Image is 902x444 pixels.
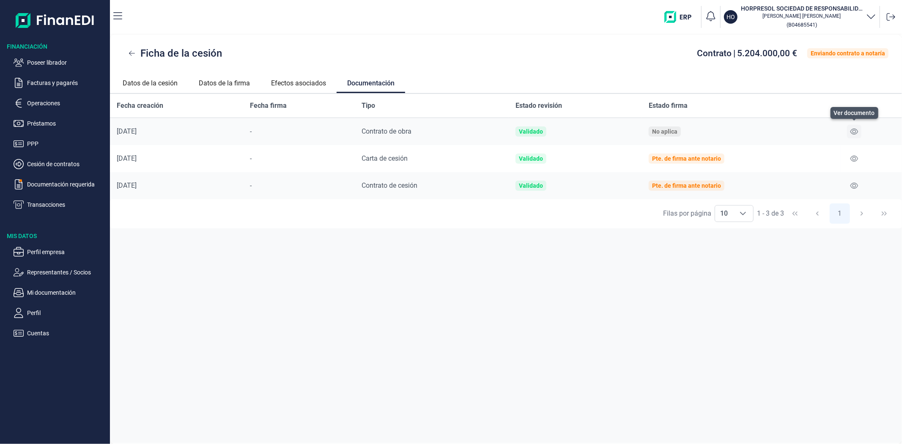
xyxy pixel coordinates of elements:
div: Filas por página [663,208,711,219]
button: Page 1 [830,203,850,224]
span: Tipo [362,101,375,111]
span: Carta de cesión [362,154,408,162]
p: Operaciones [27,98,107,108]
button: Perfil [14,308,107,318]
span: Estado firma [649,101,688,111]
a: Documentación [337,72,405,92]
div: Validado [519,182,543,189]
div: | [697,49,797,58]
span: Fecha creación [117,101,163,111]
small: Copiar cif [787,22,817,28]
p: Cuentas [27,328,107,338]
button: Transacciones [14,200,107,210]
div: Pte. de firma ante notario [652,182,721,189]
p: Perfil [27,308,107,318]
span: Contrato de obra [362,127,411,135]
button: First Page [785,203,805,224]
button: Mi documentación [14,288,107,298]
div: - [250,127,348,136]
p: Préstamos [27,118,107,129]
a: Efectos asociados [260,72,337,92]
span: 1 - 3 de 3 [757,210,784,217]
button: Facturas y pagarés [14,78,107,88]
p: Facturas y pagarés [27,78,107,88]
span: Fecha firma [250,101,287,111]
h3: HORPRESOL SOCIEDAD DE RESPONSABILIDAD LIMITADA [741,4,863,13]
button: Perfil empresa [14,247,107,257]
p: Perfil empresa [27,247,107,257]
div: Choose [733,206,753,222]
button: Last Page [874,203,894,224]
button: Cesión de contratos [14,159,107,169]
div: [DATE] [117,181,236,190]
span: 10 [715,206,733,222]
span: Estado revisión [515,101,562,111]
button: Documentación requerida [14,179,107,189]
span: Ficha de la cesión [140,46,222,61]
button: Operaciones [14,98,107,108]
p: PPP [27,139,107,149]
div: Validado [519,128,543,135]
div: Enviando contrato a notaría [811,50,885,57]
span: Contrato [697,48,732,58]
div: No aplica [652,128,677,135]
p: HO [727,13,735,21]
button: Préstamos [14,118,107,129]
p: Representantes / Socios [27,267,107,277]
span: Contrato de cesión [362,181,417,189]
div: - [250,181,348,190]
p: Mi documentación [27,288,107,298]
button: PPP [14,139,107,149]
span: 5.204.000,00 € [737,48,797,58]
div: [DATE] [117,154,236,163]
p: Poseer librador [27,58,107,68]
div: Pte. de firma ante notario [652,155,721,162]
a: Datos de la cesión [112,72,188,92]
img: erp [664,11,698,23]
a: Datos de la firma [188,72,260,92]
p: Transacciones [27,200,107,210]
button: Representantes / Socios [14,267,107,277]
p: Cesión de contratos [27,159,107,169]
button: Next Page [852,203,872,224]
button: HOHORPRESOL SOCIEDAD DE RESPONSABILIDAD LIMITADA[PERSON_NAME] [PERSON_NAME](B04685541) [724,4,876,30]
p: [PERSON_NAME] [PERSON_NAME] [741,13,863,19]
button: Poseer librador [14,58,107,68]
button: Previous Page [807,203,828,224]
p: Documentación requerida [27,179,107,189]
img: Logo de aplicación [16,7,95,34]
div: Validado [519,155,543,162]
div: [DATE] [117,127,236,136]
div: - [250,154,348,163]
button: Cuentas [14,328,107,338]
